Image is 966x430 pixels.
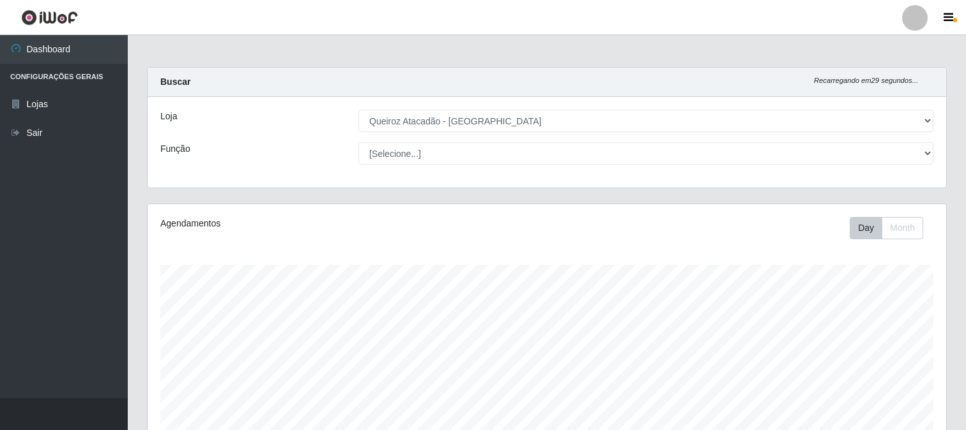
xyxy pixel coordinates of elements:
label: Função [160,142,190,156]
img: CoreUI Logo [21,10,78,26]
label: Loja [160,110,177,123]
div: Toolbar with button groups [850,217,933,239]
button: Month [882,217,923,239]
i: Recarregando em 29 segundos... [814,77,918,84]
div: Agendamentos [160,217,471,230]
button: Day [850,217,882,239]
div: First group [850,217,923,239]
strong: Buscar [160,77,190,87]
